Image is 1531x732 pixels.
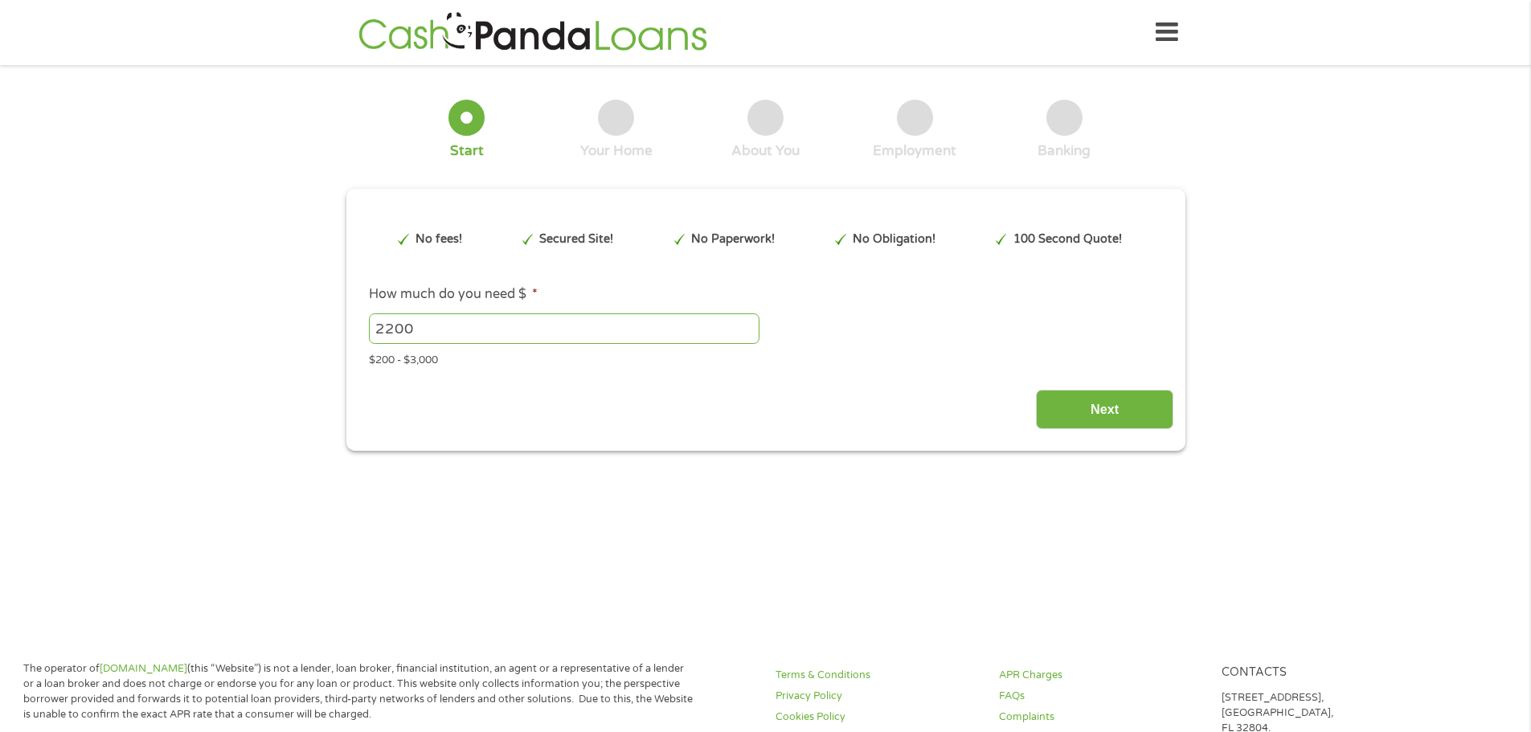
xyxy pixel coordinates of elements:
[1038,142,1091,160] div: Banking
[776,668,980,683] a: Terms & Conditions
[999,689,1203,704] a: FAQs
[1013,231,1122,248] p: 100 Second Quote!
[539,231,613,248] p: Secured Site!
[999,668,1203,683] a: APR Charges
[369,347,1161,369] div: $200 - $3,000
[999,710,1203,725] a: Complaints
[776,689,980,704] a: Privacy Policy
[354,10,712,55] img: GetLoanNow Logo
[369,286,538,303] label: How much do you need $
[23,661,694,722] p: The operator of (this “Website”) is not a lender, loan broker, financial institution, an agent or...
[873,142,956,160] div: Employment
[691,231,775,248] p: No Paperwork!
[1222,665,1426,681] h4: Contacts
[580,142,653,160] div: Your Home
[415,231,462,248] p: No fees!
[1036,390,1173,429] input: Next
[450,142,484,160] div: Start
[853,231,935,248] p: No Obligation!
[776,710,980,725] a: Cookies Policy
[731,142,800,160] div: About You
[100,662,187,675] a: [DOMAIN_NAME]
